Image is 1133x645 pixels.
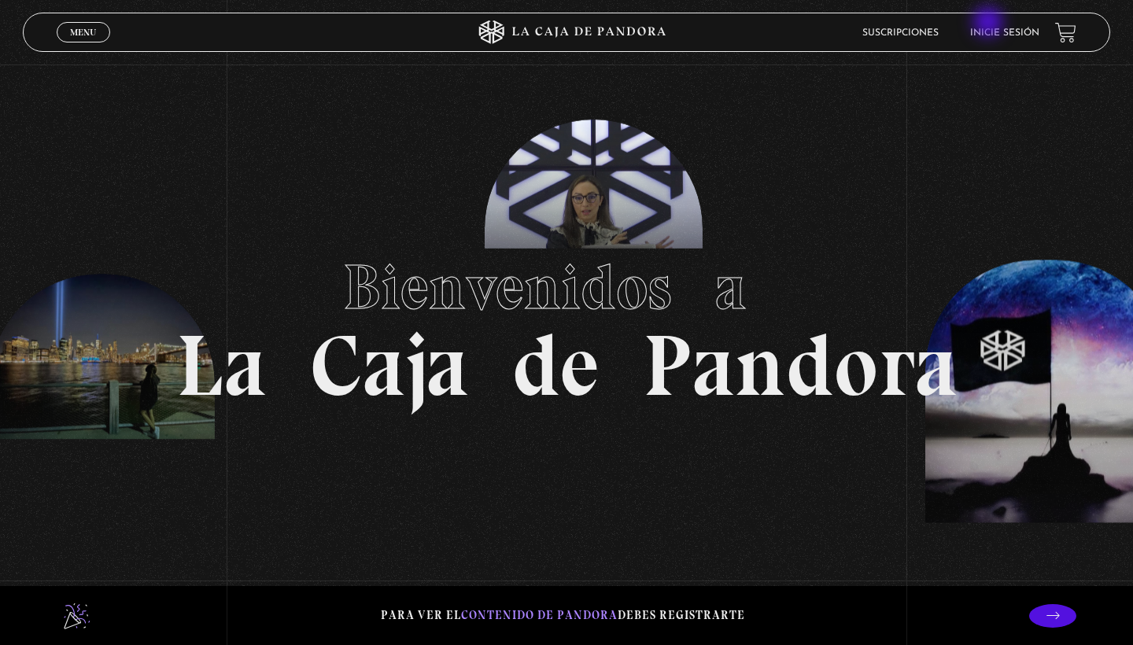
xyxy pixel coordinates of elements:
span: contenido de Pandora [461,608,618,622]
span: Bienvenidos a [343,249,790,325]
p: Para ver el debes registrarte [381,605,745,626]
a: View your shopping cart [1055,22,1076,43]
span: Cerrar [65,41,102,52]
span: Menu [70,28,96,37]
a: Inicie sesión [970,28,1039,38]
a: Suscripciones [862,28,939,38]
h1: La Caja de Pandora [176,236,958,409]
